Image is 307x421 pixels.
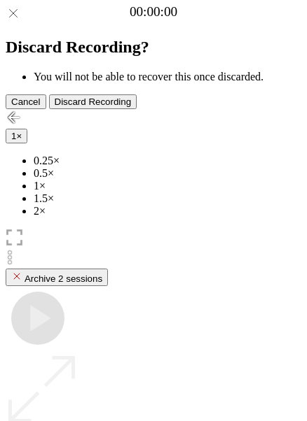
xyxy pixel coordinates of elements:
li: 1× [34,180,301,192]
button: Archive 2 sessions [6,269,108,286]
div: Archive 2 sessions [11,271,102,284]
button: 1× [6,129,27,143]
li: 0.5× [34,167,301,180]
li: You will not be able to recover this once discarded. [34,71,301,83]
button: Cancel [6,94,46,109]
button: Discard Recording [49,94,137,109]
li: 1.5× [34,192,301,205]
li: 0.25× [34,155,301,167]
span: 1 [11,131,16,141]
li: 2× [34,205,301,217]
a: 00:00:00 [130,4,177,20]
h2: Discard Recording? [6,38,301,57]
